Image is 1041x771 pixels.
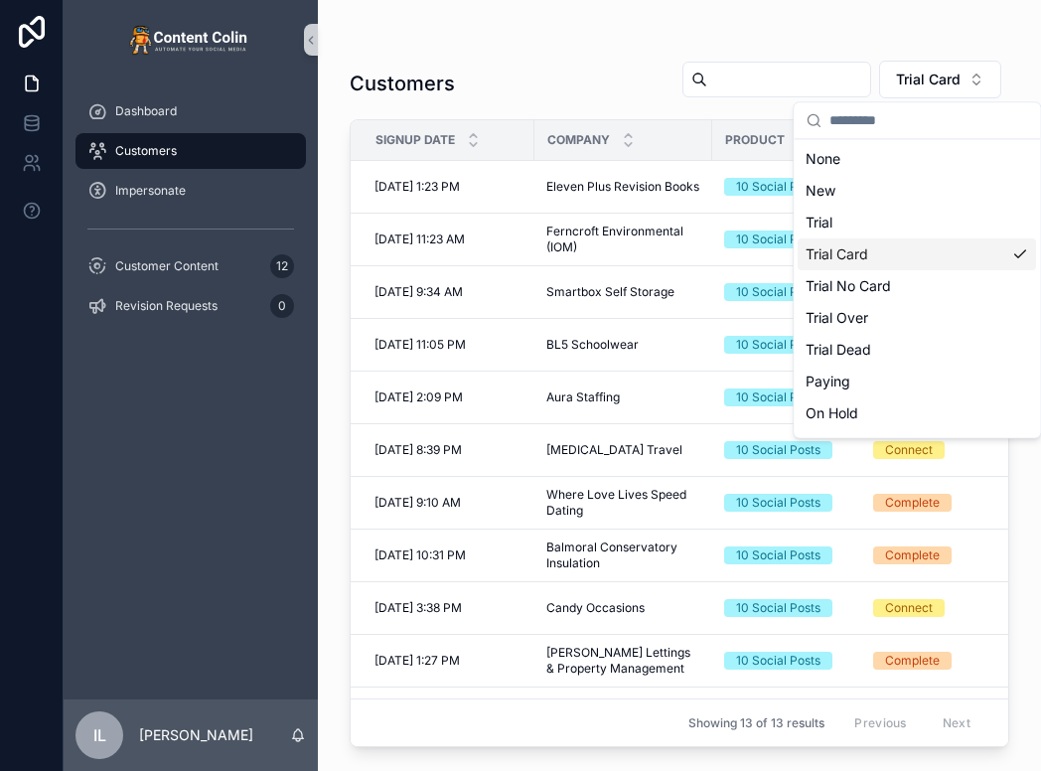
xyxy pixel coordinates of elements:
a: Impersonate [75,173,306,209]
img: App logo [129,24,252,56]
span: [DATE] 2:09 PM [374,389,463,405]
div: Trial Dead [798,334,1036,366]
span: Candy Occasions [546,600,645,616]
span: [DATE] 11:23 AM [374,231,465,247]
span: Dashboard [115,103,177,119]
div: Trial [798,207,1036,238]
span: [DATE] 1:27 PM [374,653,460,669]
span: [DATE] 9:10 AM [374,495,461,511]
div: 10 Social Posts [736,494,820,512]
div: 10 Social Posts [736,178,820,196]
span: Signup Date [375,132,455,148]
span: [DATE] 9:34 AM [374,284,463,300]
div: 10 Social Posts [736,652,820,670]
span: Ferncroft Environmental (IOM) [546,224,700,255]
div: Trial No Card [798,270,1036,302]
div: Trial Card [798,238,1036,270]
span: [PERSON_NAME] Lettings & Property Management [546,645,700,677]
span: [MEDICAL_DATA] Travel [546,442,682,458]
span: Trial Card [896,70,961,89]
div: 10 Social Posts [736,231,820,248]
span: Smartbox Self Storage [546,284,674,300]
div: None [798,143,1036,175]
span: Balmoral Conservatory Insulation [546,540,700,571]
a: Customers [75,133,306,169]
span: [DATE] 8:39 PM [374,442,462,458]
span: Customers [115,143,177,159]
a: Dashboard [75,93,306,129]
span: Company [547,132,610,148]
a: Revision Requests0 [75,288,306,324]
span: [DATE] 3:38 PM [374,600,462,616]
div: Complete [885,652,940,670]
button: Select Button [879,61,1001,98]
div: 10 Social Posts [736,546,820,564]
div: Suggestions [794,139,1040,437]
div: Complete [885,494,940,512]
span: Customer Content [115,258,219,274]
div: Complete [885,546,940,564]
span: Aura Staffing [546,389,620,405]
div: Connect [885,441,933,459]
span: BL5 Schoolwear [546,337,639,353]
div: On Hold [798,397,1036,429]
span: [DATE] 1:23 PM [374,179,460,195]
div: scrollable content [64,79,318,350]
h1: Customers [350,70,455,97]
span: Eleven Plus Revision Books [546,179,699,195]
div: Trial Over [798,302,1036,334]
div: 10 Social Posts [736,441,820,459]
span: [DATE] 10:31 PM [374,547,466,563]
a: Customer Content12 [75,248,306,284]
span: Revision Requests [115,298,218,314]
div: 10 Social Posts [736,336,820,354]
span: IL [93,723,106,747]
span: Product [725,132,785,148]
div: Cancelled [798,429,1036,461]
span: Where Love Lives Speed Dating [546,487,700,519]
div: 10 Social Posts [736,283,820,301]
div: 0 [270,294,294,318]
div: 10 Social Posts [736,388,820,406]
p: [PERSON_NAME] [139,725,253,745]
div: New [798,175,1036,207]
span: Impersonate [115,183,186,199]
span: [DATE] 11:05 PM [374,337,466,353]
div: 12 [270,254,294,278]
div: 10 Social Posts [736,599,820,617]
div: Connect [885,599,933,617]
div: Paying [798,366,1036,397]
span: Showing 13 of 13 results [688,715,824,731]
